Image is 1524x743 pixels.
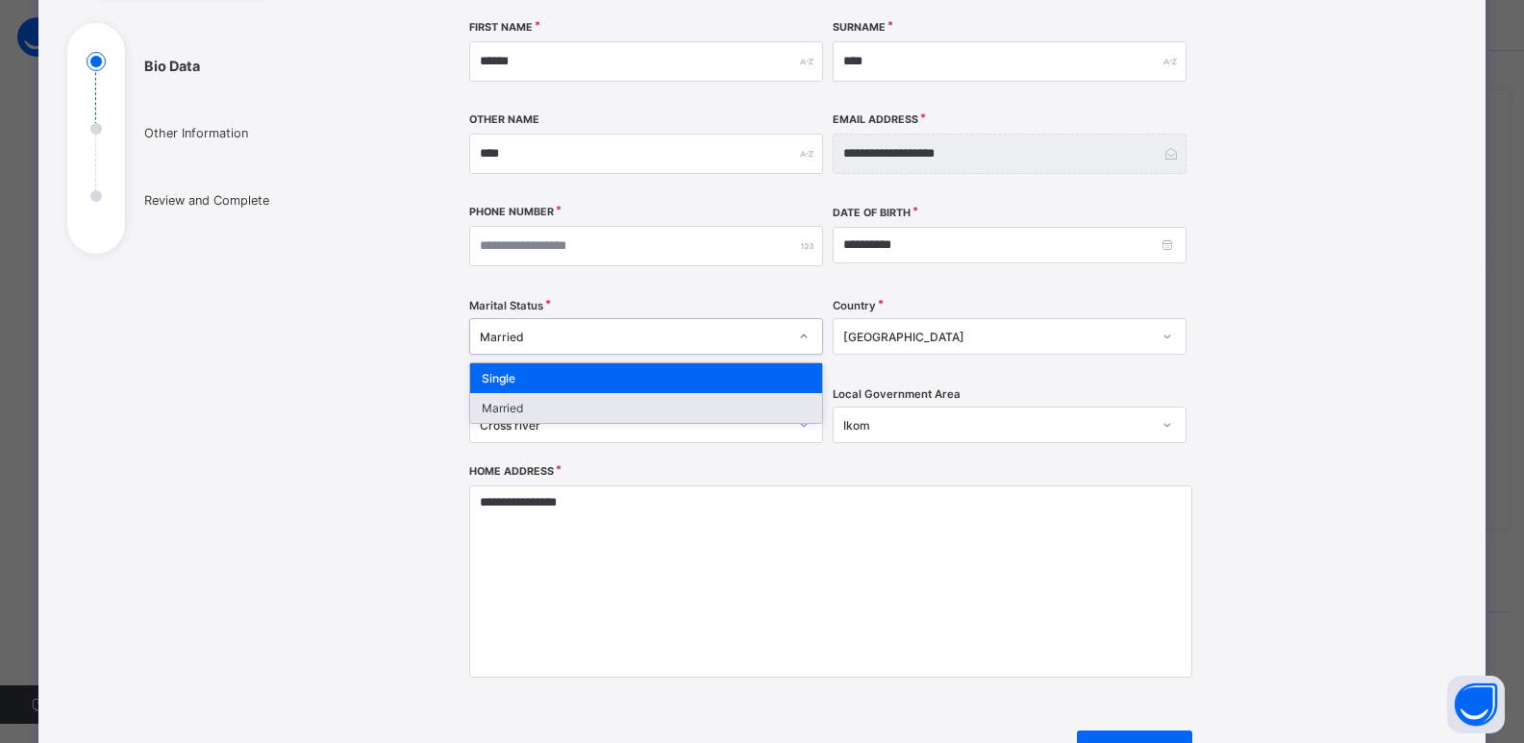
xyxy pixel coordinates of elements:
label: Other Name [469,113,539,126]
div: Married [470,393,822,423]
label: Surname [833,21,886,34]
label: First Name [469,21,533,34]
span: Marital Status [469,299,543,312]
label: Date of Birth [833,207,911,219]
label: Home Address [469,465,554,478]
label: Phone Number [469,206,554,218]
div: Single [470,363,822,393]
button: Open asap [1447,676,1505,733]
div: [GEOGRAPHIC_DATA] [843,330,1151,344]
div: Ikom [843,418,1151,433]
label: Email Address [833,113,918,126]
span: Local Government Area [833,387,961,401]
div: Cross river [480,418,787,433]
span: Country [833,299,876,312]
div: Married [480,330,787,344]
